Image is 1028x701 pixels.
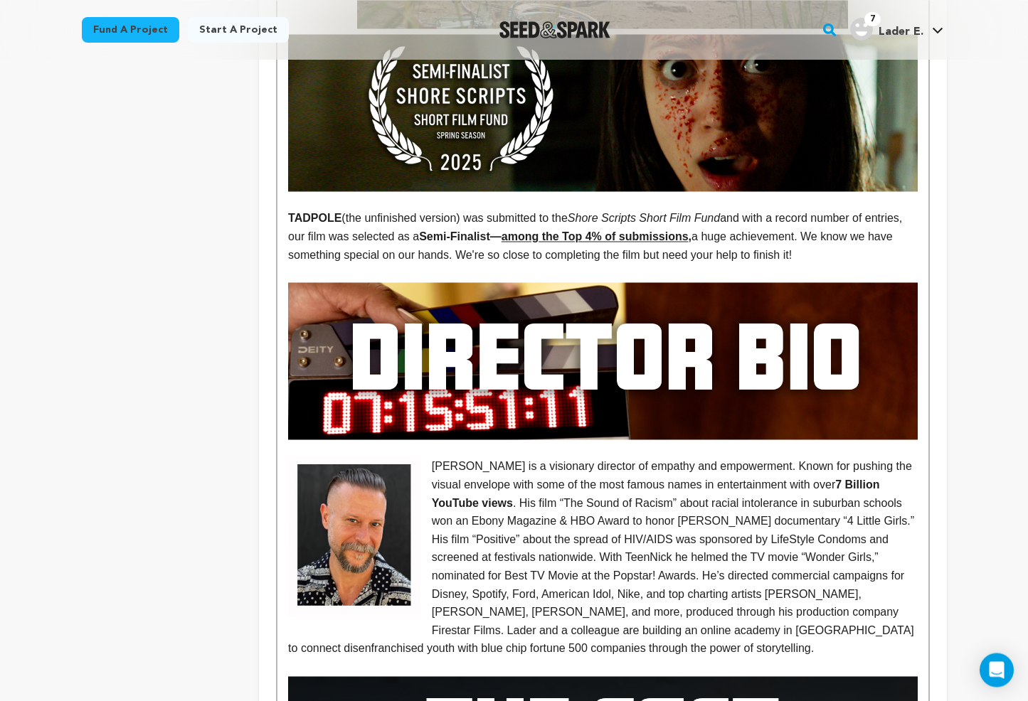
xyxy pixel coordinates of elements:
[288,209,917,264] p: (the unfinished version) was submitted to the and with a record number of entries, our film was s...
[288,212,341,224] strong: TADPOLE
[288,282,917,439] img: 1756854689-dirbio3.jpg
[850,18,873,41] img: user.png
[864,12,881,26] span: 7
[850,18,923,41] div: Lader E.'s Profile
[499,21,611,38] a: Seed&Spark Homepage
[419,230,691,242] strong: Semi-Finalist— ,
[188,17,289,43] a: Start a project
[980,653,1014,687] div: Open Intercom Messenger
[82,17,179,43] a: Fund a project
[432,478,883,509] strong: 7 Billion YouTube views
[847,15,946,41] a: Lader E.'s Profile
[288,34,917,191] img: 1757992579-film%20fund2.jpg
[288,457,917,658] p: [PERSON_NAME] is a visionary director of empathy and empowerment. Known for pushing the visual en...
[499,21,611,38] img: Seed&Spark Logo Dark Mode
[568,212,720,224] em: Shore Scripts Short Film Fund
[879,26,923,38] span: Lader E.
[847,15,946,45] span: Lader E.'s Profile
[502,230,689,242] u: among the Top 4% of submissions
[288,457,420,616] img: 1757283992-el.jpg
